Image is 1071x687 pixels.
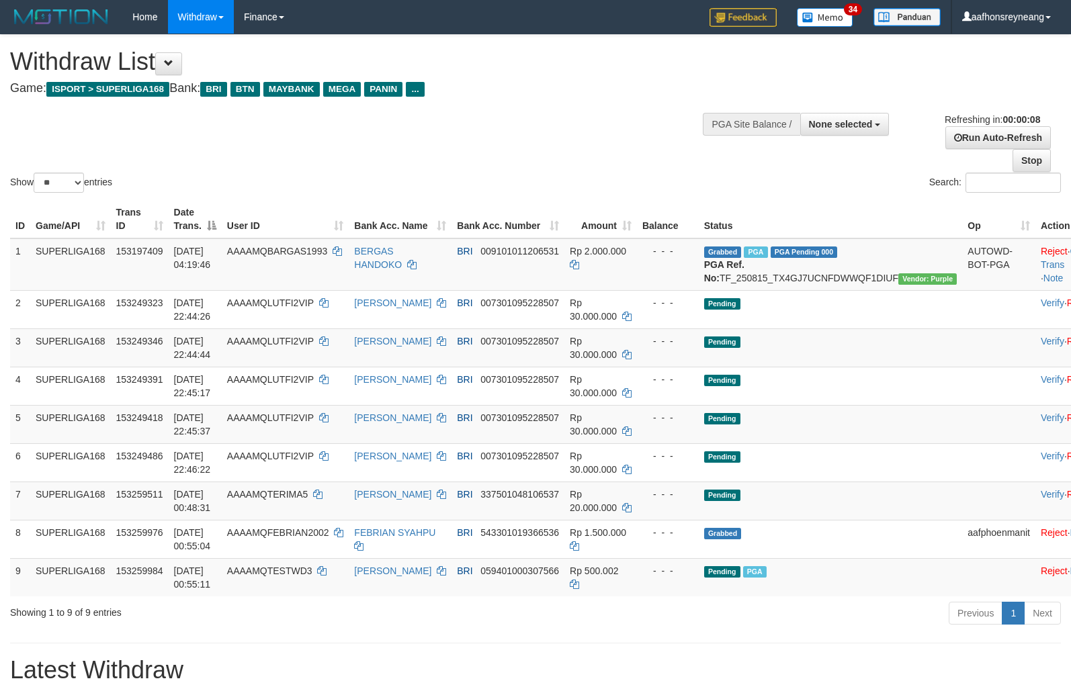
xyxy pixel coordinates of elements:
a: 1 [1002,602,1025,625]
span: Rp 2.000.000 [570,246,626,257]
span: AAAAMQLUTFI2VIP [227,297,314,308]
td: SUPERLIGA168 [30,558,111,596]
span: Rp 30.000.000 [570,297,617,322]
span: Pending [704,413,740,424]
span: [DATE] 22:45:17 [174,374,211,398]
td: TF_250815_TX4GJ7UCNFDWWQF1DIUF [699,238,963,291]
span: BRI [457,527,472,538]
span: BRI [457,489,472,500]
span: Grabbed [704,246,742,258]
td: SUPERLIGA168 [30,520,111,558]
span: Marked by aafmalik [743,566,767,578]
span: Rp 30.000.000 [570,451,617,475]
a: [PERSON_NAME] [354,412,431,423]
td: 4 [10,367,30,405]
span: AAAAMQLUTFI2VIP [227,451,314,461]
a: Verify [1041,297,1064,308]
span: 34 [844,3,862,15]
span: Pending [704,336,740,348]
div: - - - [642,296,693,310]
span: Grabbed [704,528,742,539]
span: ISPORT > SUPERLIGA168 [46,82,169,97]
span: ... [406,82,424,97]
div: PGA Site Balance / [703,113,800,136]
span: Copy 007301095228507 to clipboard [480,336,559,347]
span: 153259984 [116,565,163,576]
a: [PERSON_NAME] [354,297,431,308]
h1: Latest Withdraw [10,657,1061,684]
span: AAAAMQTESTWD3 [227,565,312,576]
td: SUPERLIGA168 [30,405,111,443]
span: 153249418 [116,412,163,423]
span: Rp 30.000.000 [570,374,617,398]
span: 153197409 [116,246,163,257]
span: Pending [704,566,740,578]
td: AUTOWD-BOT-PGA [962,238,1035,291]
div: - - - [642,488,693,501]
span: Rp 500.002 [570,565,618,576]
span: 153249486 [116,451,163,461]
label: Show entries [10,173,112,193]
th: Status [699,200,963,238]
th: Op: activate to sort column ascending [962,200,1035,238]
div: - - - [642,244,693,258]
span: BRI [457,336,472,347]
span: 153259976 [116,527,163,538]
span: Rp 20.000.000 [570,489,617,513]
span: Rp 30.000.000 [570,336,617,360]
span: [DATE] 22:44:26 [174,297,211,322]
span: AAAAMQLUTFI2VIP [227,412,314,423]
div: - - - [642,564,693,578]
td: SUPERLIGA168 [30,367,111,405]
span: [DATE] 22:45:37 [174,412,211,437]
img: Button%20Memo.svg [797,8,853,27]
th: Bank Acc. Name: activate to sort column ascending [349,200,452,238]
input: Search: [966,173,1061,193]
a: Run Auto-Refresh [945,126,1051,149]
td: SUPERLIGA168 [30,443,111,482]
span: AAAAMQLUTFI2VIP [227,374,314,385]
span: AAAAMQBARGAS1993 [227,246,327,257]
td: 3 [10,328,30,367]
span: PANIN [364,82,402,97]
img: MOTION_logo.png [10,7,112,27]
div: - - - [642,373,693,386]
span: BRI [457,565,472,576]
span: Copy 543301019366536 to clipboard [480,527,559,538]
a: Next [1024,602,1061,625]
td: 2 [10,290,30,328]
td: 6 [10,443,30,482]
span: Copy 059401000307566 to clipboard [480,565,559,576]
a: [PERSON_NAME] [354,374,431,385]
td: 1 [10,238,30,291]
a: FEBRIAN SYAHPU [354,527,435,538]
span: [DATE] 22:44:44 [174,336,211,360]
td: 7 [10,482,30,520]
a: Previous [949,602,1002,625]
span: AAAAMQFEBRIAN2002 [227,527,329,538]
th: Date Trans.: activate to sort column descending [169,200,222,238]
a: [PERSON_NAME] [354,565,431,576]
span: Copy 007301095228507 to clipboard [480,412,559,423]
a: Verify [1041,412,1064,423]
span: Pending [704,298,740,310]
td: 8 [10,520,30,558]
td: 5 [10,405,30,443]
label: Search: [929,173,1061,193]
span: Refreshing in: [945,114,1040,125]
span: [DATE] 22:46:22 [174,451,211,475]
a: BERGAS HANDOKO [354,246,402,270]
a: Verify [1041,451,1064,461]
a: Note [1043,273,1064,283]
span: [DATE] 00:55:04 [174,527,211,551]
span: 153249346 [116,336,163,347]
a: [PERSON_NAME] [354,336,431,347]
select: Showentries [34,173,84,193]
span: BRI [457,246,472,257]
td: SUPERLIGA168 [30,290,111,328]
td: SUPERLIGA168 [30,482,111,520]
span: Rp 1.500.000 [570,527,626,538]
span: 153249323 [116,297,163,308]
b: PGA Ref. No: [704,259,744,283]
a: [PERSON_NAME] [354,489,431,500]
